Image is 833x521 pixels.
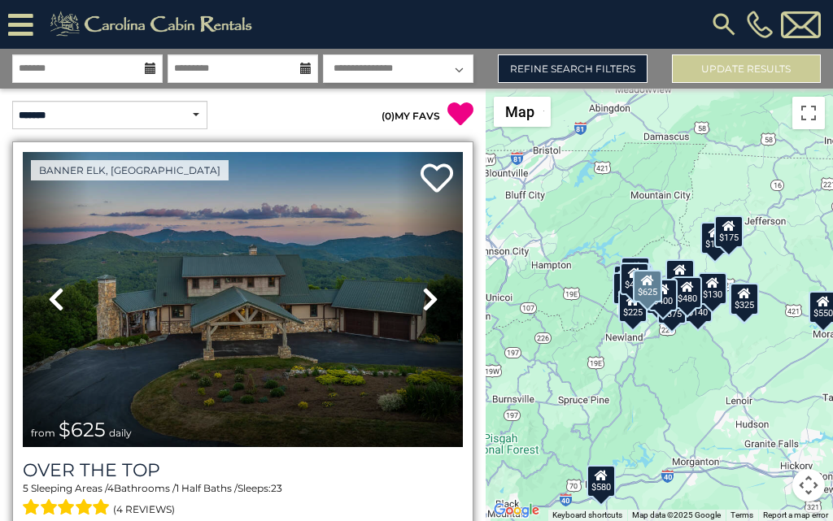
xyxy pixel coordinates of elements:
a: Report a map error [763,510,828,519]
div: $580 [587,465,616,497]
div: $325 [729,283,758,315]
a: Over The Top [23,459,463,481]
div: $297 [730,283,759,315]
a: (0)MY FAVS [382,110,440,122]
span: 5 [23,482,28,494]
div: $400 [648,279,678,311]
span: $625 [59,418,106,441]
img: Google [490,500,543,521]
span: ( ) [382,110,395,122]
img: Khaki-logo.png [41,8,266,41]
img: search-regular.svg [709,10,739,39]
button: Change map style [494,97,551,127]
button: Map camera controls [792,469,825,501]
div: $130 [698,272,727,305]
button: Update Results [672,54,821,83]
button: Toggle fullscreen view [792,97,825,129]
div: $140 [683,290,712,323]
div: $480 [673,276,702,309]
div: $230 [613,272,642,305]
span: 23 [271,482,282,494]
span: from [31,427,55,439]
a: [PHONE_NUMBER] [743,11,777,38]
span: 1 Half Baths / [176,482,238,494]
div: $175 [700,222,730,254]
span: 4 [107,482,114,494]
div: $625 [632,270,661,302]
button: Keyboard shortcuts [552,510,622,521]
a: Add to favorites [421,162,453,197]
span: Map [505,103,534,120]
span: (4 reviews) [113,499,175,520]
img: thumbnail_167153549.jpeg [23,152,463,447]
div: $175 [714,215,744,248]
span: daily [109,427,132,439]
span: Map data ©2025 Google [632,510,721,519]
div: $425 [619,263,648,295]
div: $349 [665,259,694,292]
a: Terms [731,510,753,519]
a: Open this area in Google Maps (opens a new window) [490,500,543,521]
div: $225 [618,290,648,323]
div: $125 [620,257,649,289]
a: Refine Search Filters [498,54,647,83]
div: Sleeping Areas / Bathrooms / Sleeps: [23,481,463,520]
a: Banner Elk, [GEOGRAPHIC_DATA] [31,160,229,180]
span: 0 [385,110,391,122]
